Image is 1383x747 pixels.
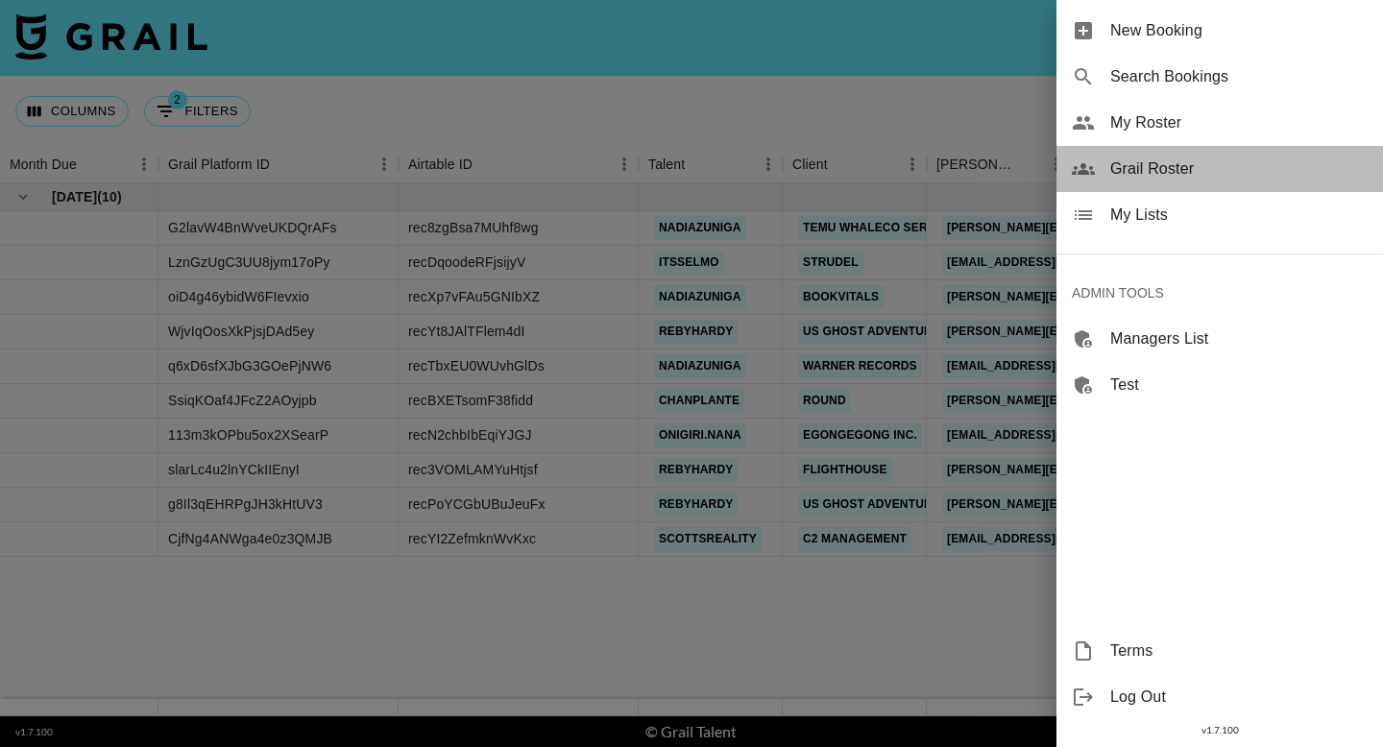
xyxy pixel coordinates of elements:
span: Test [1110,373,1368,397]
div: Search Bookings [1056,54,1383,100]
span: Search Bookings [1110,65,1368,88]
div: My Lists [1056,192,1383,238]
div: v 1.7.100 [1056,720,1383,740]
div: Log Out [1056,674,1383,720]
span: New Booking [1110,19,1368,42]
span: Managers List [1110,327,1368,350]
span: My Roster [1110,111,1368,134]
div: ADMIN TOOLS [1056,270,1383,316]
span: My Lists [1110,204,1368,227]
span: Terms [1110,639,1368,663]
div: Terms [1056,628,1383,674]
div: Test [1056,362,1383,408]
span: Log Out [1110,686,1368,709]
div: My Roster [1056,100,1383,146]
span: Grail Roster [1110,157,1368,181]
div: Managers List [1056,316,1383,362]
div: New Booking [1056,8,1383,54]
div: Grail Roster [1056,146,1383,192]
